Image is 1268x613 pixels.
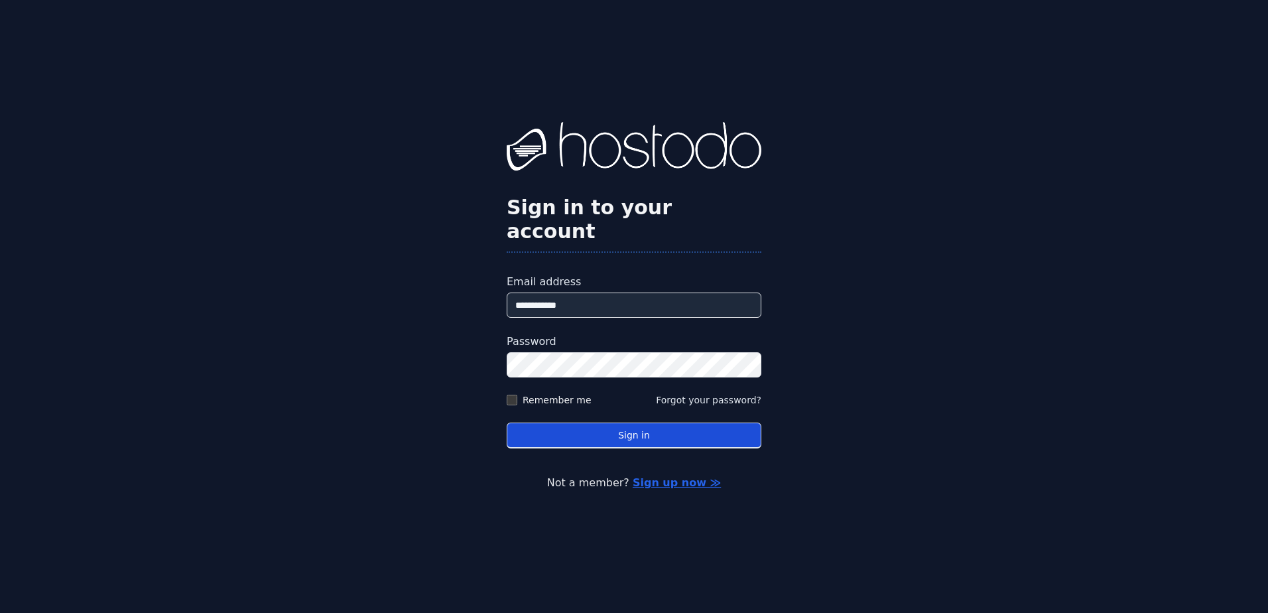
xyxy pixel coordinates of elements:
[507,196,761,243] h2: Sign in to your account
[656,393,761,407] button: Forgot your password?
[64,475,1204,491] p: Not a member?
[633,476,721,489] a: Sign up now ≫
[507,122,761,175] img: Hostodo
[507,334,761,350] label: Password
[507,423,761,448] button: Sign in
[523,393,592,407] label: Remember me
[507,274,761,290] label: Email address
